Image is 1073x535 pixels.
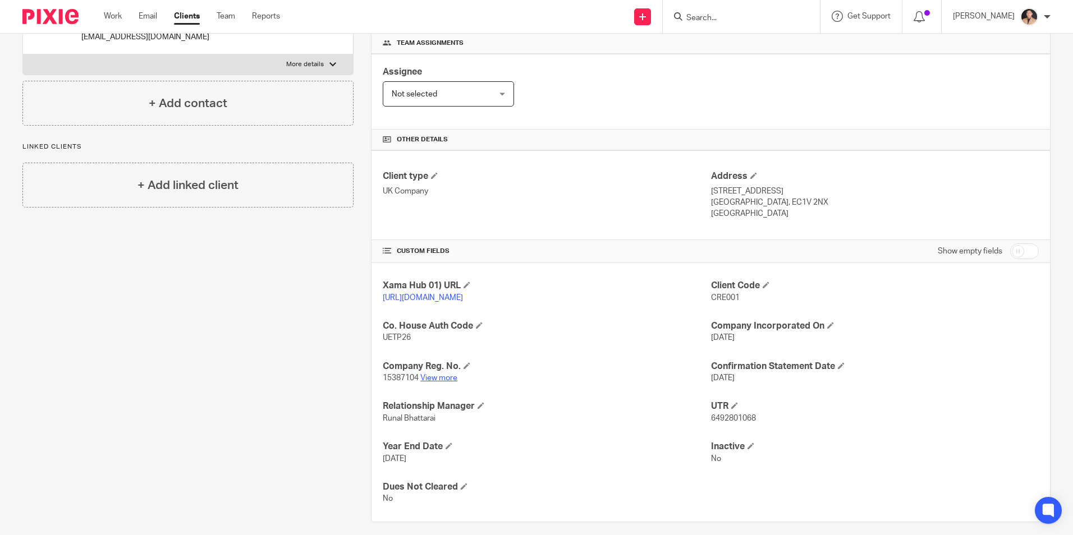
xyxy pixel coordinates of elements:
[383,414,435,422] span: Runal Bhattarai
[711,400,1039,412] h4: UTR
[711,294,740,302] span: CRE001
[383,455,406,463] span: [DATE]
[383,170,710,182] h4: Client type
[149,95,227,112] h4: + Add contact
[420,374,457,382] a: View more
[711,374,735,382] span: [DATE]
[938,246,1002,257] label: Show empty fields
[711,414,756,422] span: 6492801068
[847,12,891,20] span: Get Support
[711,441,1039,453] h4: Inactive
[711,186,1039,197] p: [STREET_ADDRESS]
[711,320,1039,332] h4: Company Incorporated On
[383,320,710,332] h4: Co. House Auth Code
[383,374,419,382] span: 15387104
[685,13,786,24] input: Search
[383,280,710,292] h4: Xama Hub 01) URL
[1020,8,1038,26] img: Nikhil%20(2).jpg
[383,361,710,372] h4: Company Reg. No.
[383,481,710,493] h4: Dues Not Cleared
[397,39,464,48] span: Team assignments
[286,60,324,69] p: More details
[711,197,1039,208] p: [GEOGRAPHIC_DATA], EC1V 2NX
[137,177,239,194] h4: + Add linked client
[217,11,235,22] a: Team
[22,142,354,151] p: Linked clients
[383,495,393,502] span: No
[104,11,122,22] a: Work
[383,400,710,412] h4: Relationship Manager
[711,361,1039,372] h4: Confirmation Statement Date
[711,208,1039,219] p: [GEOGRAPHIC_DATA]
[711,455,721,463] span: No
[392,90,437,98] span: Not selected
[22,9,79,24] img: Pixie
[383,247,710,256] h4: CUSTOM FIELDS
[383,67,422,76] span: Assignee
[383,186,710,197] p: UK Company
[397,135,448,144] span: Other details
[174,11,200,22] a: Clients
[139,11,157,22] a: Email
[711,280,1039,292] h4: Client Code
[252,11,280,22] a: Reports
[711,170,1039,182] h4: Address
[711,334,735,342] span: [DATE]
[383,441,710,453] h4: Year End Date
[81,31,209,43] p: [EMAIL_ADDRESS][DOMAIN_NAME]
[953,11,1015,22] p: [PERSON_NAME]
[383,294,463,302] a: [URL][DOMAIN_NAME]
[383,334,411,342] span: UETP26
